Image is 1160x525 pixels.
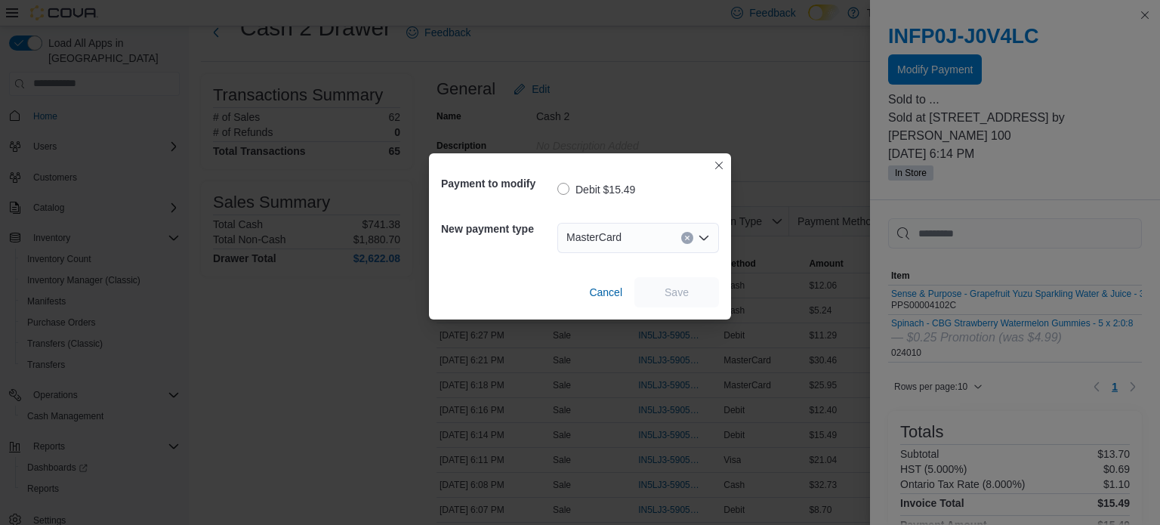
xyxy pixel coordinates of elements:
[441,214,554,244] h5: New payment type
[710,156,728,174] button: Closes this modal window
[628,229,629,247] input: Accessible screen reader label
[441,168,554,199] h5: Payment to modify
[557,181,635,199] label: Debit $15.49
[698,232,710,244] button: Open list of options
[566,228,622,246] span: MasterCard
[665,285,689,300] span: Save
[634,277,719,307] button: Save
[583,277,628,307] button: Cancel
[589,285,622,300] span: Cancel
[681,232,693,244] button: Clear input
